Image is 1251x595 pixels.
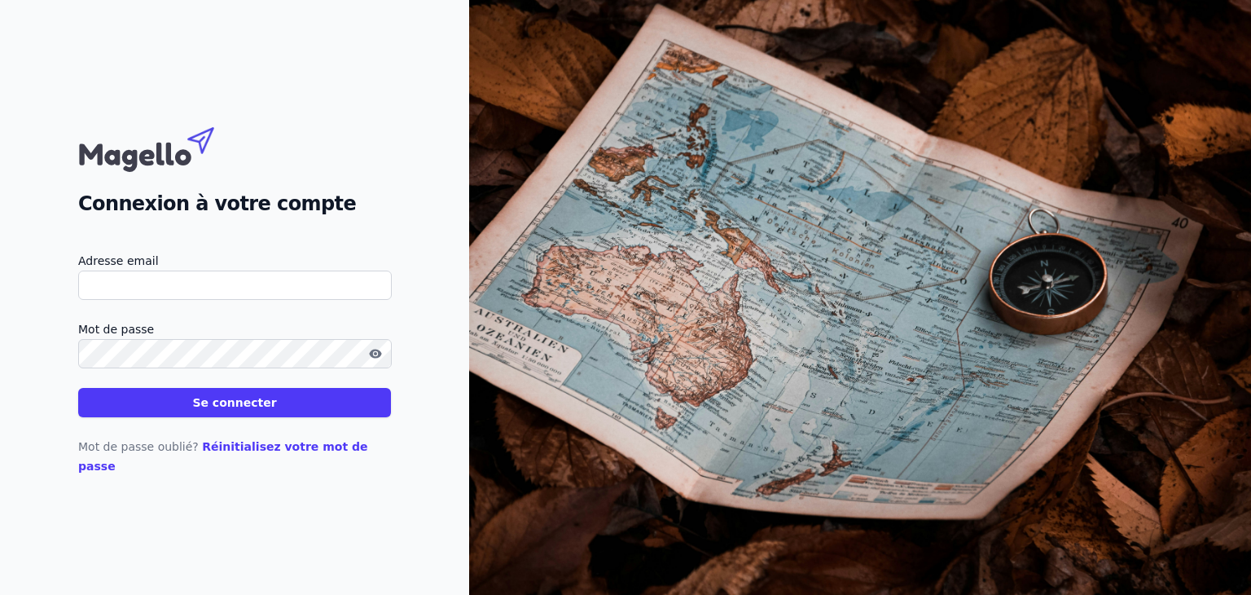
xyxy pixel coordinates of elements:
label: Mot de passe [78,320,391,339]
a: Réinitialisez votre mot de passe [78,440,368,473]
h2: Connexion à votre compte [78,189,391,218]
p: Mot de passe oublié? [78,437,391,476]
button: Se connecter [78,388,391,417]
label: Adresse email [78,251,391,271]
img: Magello [78,119,249,176]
